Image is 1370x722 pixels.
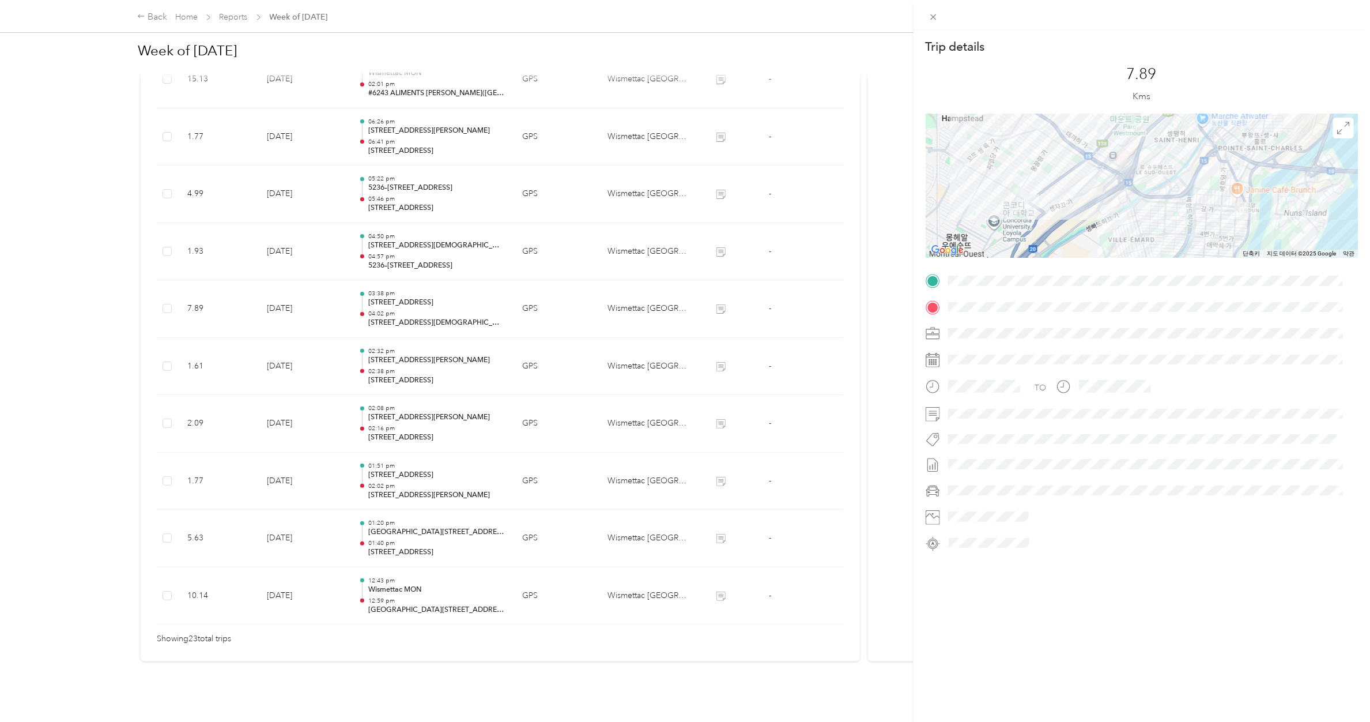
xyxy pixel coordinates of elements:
a: Google 지도에서 이 지역 열기(새 창으로 열림) [929,243,967,258]
button: 단축키 [1243,250,1260,258]
div: TO [1035,382,1046,394]
img: Google [929,243,967,258]
iframe: Everlance-gr Chat Button Frame [1305,657,1370,722]
p: Trip details [926,39,985,55]
span: 지도 데이터 ©2025 Google [1267,250,1336,257]
p: 7.89 [1127,65,1157,84]
a: 약관(새 탭에서 열기) [1343,250,1354,257]
p: Kms [1133,89,1150,104]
